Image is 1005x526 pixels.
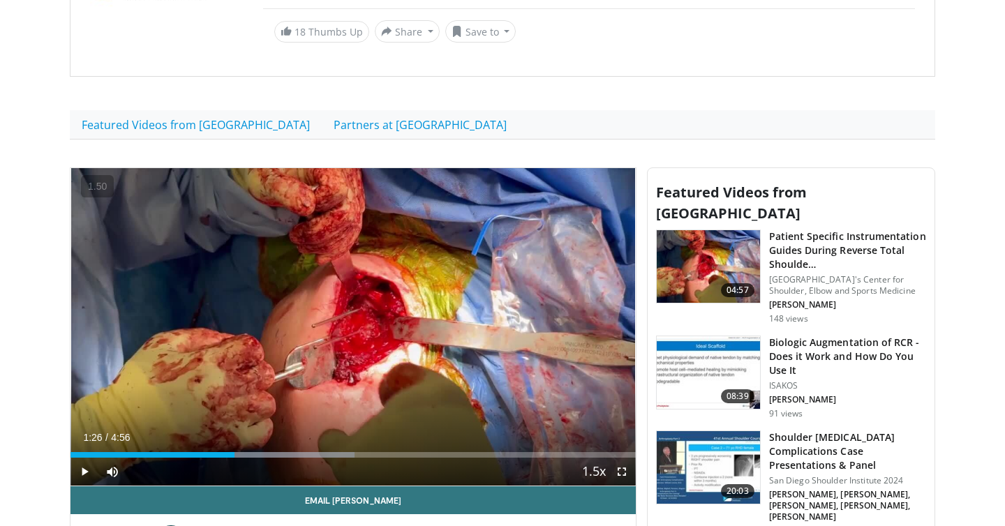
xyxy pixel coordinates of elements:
[656,183,807,223] span: Featured Videos from [GEOGRAPHIC_DATA]
[657,336,760,409] img: d5804235-660e-48e5-b77f-32229cb34492.150x105_q85_crop-smart_upscale.jpg
[721,484,754,498] span: 20:03
[769,408,803,419] p: 91 views
[70,110,322,140] a: Featured Videos from [GEOGRAPHIC_DATA]
[769,475,926,486] p: San Diego Shoulder Institute 2024
[769,299,926,310] p: [PERSON_NAME]
[769,336,926,377] h3: Biologic Augmentation of RCR - Does it Work and How Do You Use It
[657,431,760,504] img: 60df1b03-0ad4-4ec5-9fde-eb4b0e890e60.150x105_q85_crop-smart_upscale.jpg
[375,20,440,43] button: Share
[580,458,608,486] button: Playback Rate
[769,230,926,271] h3: Patient Specific Instrumentation Guides During Reverse Total Shoulde…
[769,394,926,405] p: [PERSON_NAME]
[83,432,102,443] span: 1:26
[769,489,926,523] p: [PERSON_NAME], [PERSON_NAME], [PERSON_NAME], [PERSON_NAME], [PERSON_NAME]
[769,313,808,324] p: 148 views
[445,20,516,43] button: Save to
[657,230,760,303] img: c2480a28-bc5b-463b-9f1d-47a975ea04d1.150x105_q85_crop-smart_upscale.jpg
[98,458,126,486] button: Mute
[295,25,306,38] span: 18
[721,283,754,297] span: 04:57
[70,486,636,514] a: Email [PERSON_NAME]
[322,110,519,140] a: Partners at [GEOGRAPHIC_DATA]
[769,380,926,391] p: ISAKOS
[769,430,926,472] h3: Shoulder [MEDICAL_DATA] Complications Case Presentations & Panel
[656,336,926,419] a: 08:39 Biologic Augmentation of RCR - Does it Work and How Do You Use It ISAKOS [PERSON_NAME] 91 v...
[721,389,754,403] span: 08:39
[70,168,636,486] video-js: Video Player
[656,230,926,324] a: 04:57 Patient Specific Instrumentation Guides During Reverse Total Shoulde… [GEOGRAPHIC_DATA]'s C...
[608,458,636,486] button: Fullscreen
[111,432,130,443] span: 4:56
[105,432,108,443] span: /
[70,452,636,458] div: Progress Bar
[769,274,926,296] p: [GEOGRAPHIC_DATA]'s Center for Shoulder, Elbow and Sports Medicine
[70,458,98,486] button: Play
[274,21,369,43] a: 18 Thumbs Up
